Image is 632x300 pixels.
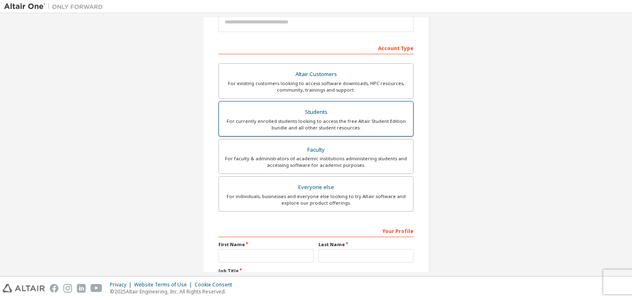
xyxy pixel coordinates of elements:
img: facebook.svg [50,284,58,293]
img: altair_logo.svg [2,284,45,293]
p: © 2025 Altair Engineering, Inc. All Rights Reserved. [110,288,237,295]
div: Your Profile [218,224,414,237]
img: youtube.svg [91,284,102,293]
div: For existing customers looking to access software downloads, HPC resources, community, trainings ... [224,80,408,93]
div: Faculty [224,144,408,156]
div: For faculty & administrators of academic institutions administering students and accessing softwa... [224,155,408,168]
div: Website Terms of Use [134,282,195,288]
div: Cookie Consent [195,282,237,288]
label: Job Title [218,268,414,274]
div: Everyone else [224,182,408,193]
div: For currently enrolled students looking to access the free Altair Student Edition bundle and all ... [224,118,408,131]
img: linkedin.svg [77,284,86,293]
div: Privacy [110,282,134,288]
div: Students [224,106,408,118]
div: Account Type [218,41,414,54]
div: For individuals, businesses and everyone else looking to try Altair software and explore our prod... [224,193,408,206]
div: Altair Customers [224,69,408,80]
label: First Name [218,241,314,248]
img: instagram.svg [63,284,72,293]
label: Last Name [318,241,414,248]
img: Altair One [4,2,107,11]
